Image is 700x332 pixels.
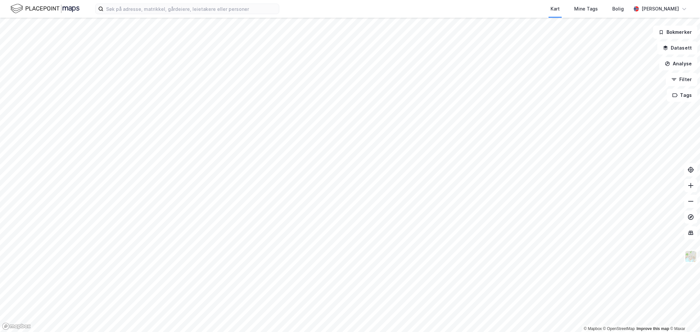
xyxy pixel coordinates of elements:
[612,5,624,13] div: Bolig
[667,300,700,332] iframe: Chat Widget
[11,3,79,14] img: logo.f888ab2527a4732fd821a326f86c7f29.svg
[551,5,560,13] div: Kart
[574,5,598,13] div: Mine Tags
[642,5,679,13] div: [PERSON_NAME]
[667,300,700,332] div: Kontrollprogram for chat
[103,4,279,14] input: Søk på adresse, matrikkel, gårdeiere, leietakere eller personer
